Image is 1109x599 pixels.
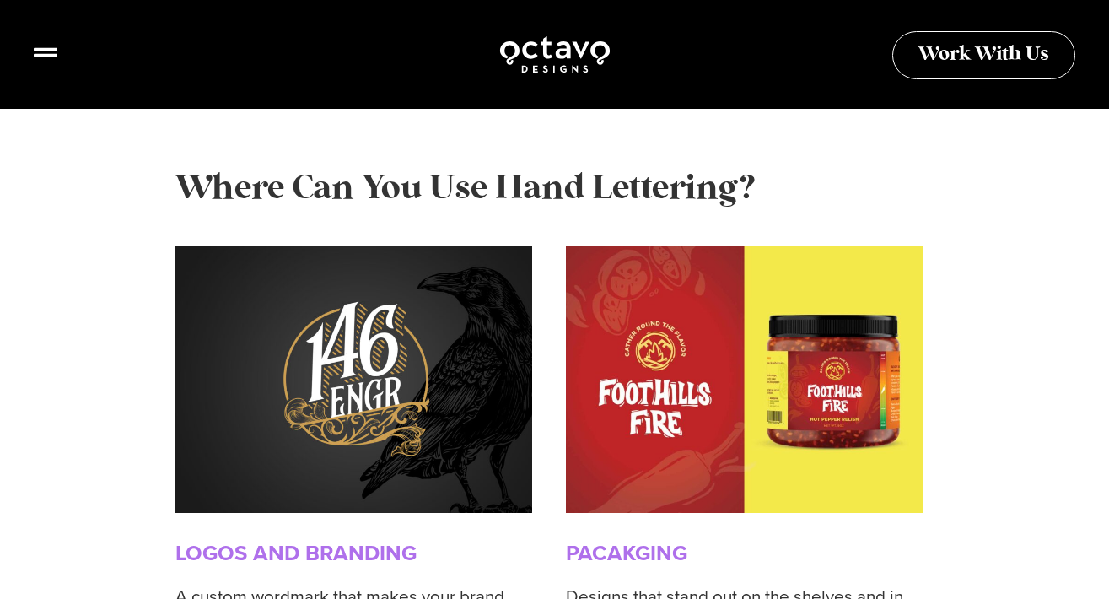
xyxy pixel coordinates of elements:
[892,31,1075,79] a: Work With Us
[918,46,1049,65] span: Work With Us
[566,537,687,569] a: PACAKGING
[175,246,532,513] img: 146 Engrave
[175,171,756,205] span: Where Can You Use Hand Lettering?
[566,246,923,513] img: Food Packaging
[498,34,611,75] img: Octavo Designs Logo in White
[175,537,417,569] a: LOGOS AND BRANDING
